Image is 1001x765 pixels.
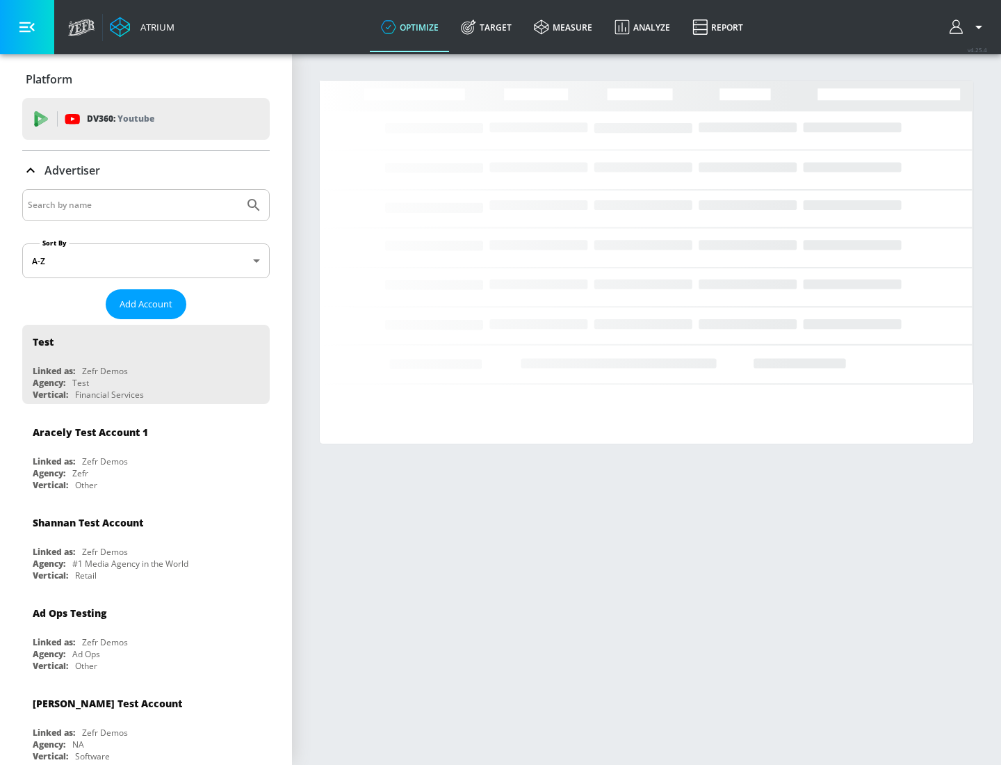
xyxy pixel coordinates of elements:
[33,727,75,739] div: Linked as:
[22,325,270,404] div: TestLinked as:Zefr DemosAgency:TestVertical:Financial Services
[33,479,68,491] div: Vertical:
[72,558,188,570] div: #1 Media Agency in the World
[33,377,65,389] div: Agency:
[22,596,270,675] div: Ad Ops TestingLinked as:Zefr DemosAgency:Ad OpsVertical:Other
[681,2,754,52] a: Report
[44,163,100,178] p: Advertiser
[33,697,182,710] div: [PERSON_NAME] Test Account
[82,456,128,467] div: Zefr Demos
[75,570,97,581] div: Retail
[28,196,238,214] input: Search by name
[75,389,144,401] div: Financial Services
[450,2,523,52] a: Target
[22,151,270,190] div: Advertiser
[33,456,75,467] div: Linked as:
[82,546,128,558] div: Zefr Demos
[33,389,68,401] div: Vertical:
[33,750,68,762] div: Vertical:
[33,660,68,672] div: Vertical:
[135,21,174,33] div: Atrium
[33,570,68,581] div: Vertical:
[26,72,72,87] p: Platform
[75,750,110,762] div: Software
[120,296,172,312] span: Add Account
[33,467,65,479] div: Agency:
[82,636,128,648] div: Zefr Demos
[82,727,128,739] div: Zefr Demos
[22,415,270,494] div: Aracely Test Account 1Linked as:Zefr DemosAgency:ZefrVertical:Other
[72,467,88,479] div: Zefr
[33,516,143,529] div: Shannan Test Account
[75,660,97,672] div: Other
[22,506,270,585] div: Shannan Test AccountLinked as:Zefr DemosAgency:#1 Media Agency in the WorldVertical:Retail
[33,636,75,648] div: Linked as:
[106,289,186,319] button: Add Account
[968,46,987,54] span: v 4.25.4
[72,739,84,750] div: NA
[110,17,174,38] a: Atrium
[82,365,128,377] div: Zefr Demos
[72,377,89,389] div: Test
[33,739,65,750] div: Agency:
[22,98,270,140] div: DV360: Youtube
[72,648,100,660] div: Ad Ops
[33,558,65,570] div: Agency:
[33,365,75,377] div: Linked as:
[22,243,270,278] div: A-Z
[33,335,54,348] div: Test
[33,426,148,439] div: Aracely Test Account 1
[87,111,154,127] p: DV360:
[370,2,450,52] a: optimize
[117,111,154,126] p: Youtube
[523,2,603,52] a: measure
[75,479,97,491] div: Other
[33,546,75,558] div: Linked as:
[603,2,681,52] a: Analyze
[22,60,270,99] div: Platform
[40,239,70,248] label: Sort By
[33,648,65,660] div: Agency:
[33,606,106,620] div: Ad Ops Testing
